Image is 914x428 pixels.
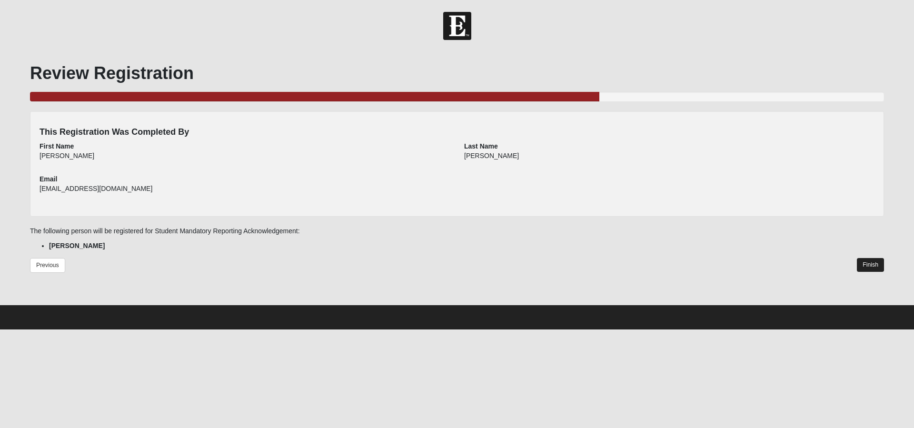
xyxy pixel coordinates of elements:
[40,151,450,167] div: [PERSON_NAME]
[30,63,884,83] h1: Review Registration
[443,12,471,40] img: Church of Eleven22 Logo
[40,141,74,151] label: First Name
[40,184,450,200] div: [EMAIL_ADDRESS][DOMAIN_NAME]
[30,258,65,273] a: Previous
[464,141,498,151] label: Last Name
[49,242,105,249] strong: [PERSON_NAME]
[464,151,874,167] div: [PERSON_NAME]
[40,174,57,184] label: Email
[40,127,874,138] h4: This Registration Was Completed By
[857,258,884,272] a: Finish
[30,226,884,236] p: The following person will be registered for Student Mandatory Reporting Acknowledgement:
